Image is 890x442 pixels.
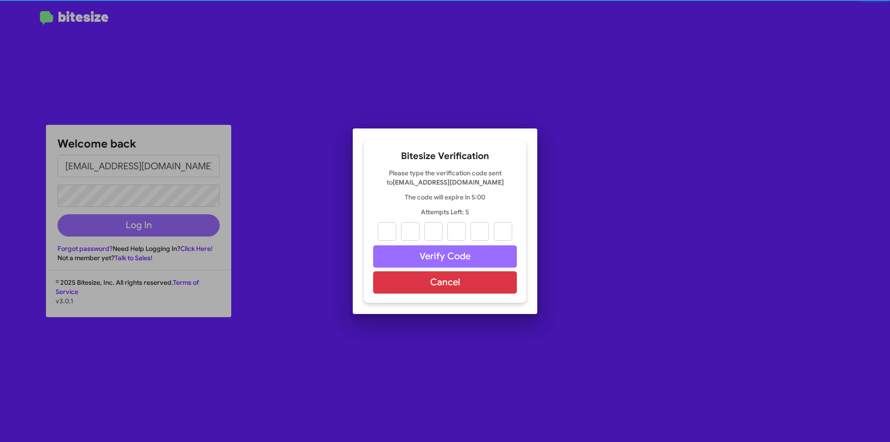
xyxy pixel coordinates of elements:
[373,168,517,187] p: Please type the verification code sent to
[373,271,517,294] button: Cancel
[373,245,517,268] button: Verify Code
[373,192,517,202] p: The code will expire in 5:00
[373,149,517,164] h2: Bitesize Verification
[393,178,504,186] strong: [EMAIL_ADDRESS][DOMAIN_NAME]
[373,207,517,217] p: Attempts Left: 5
